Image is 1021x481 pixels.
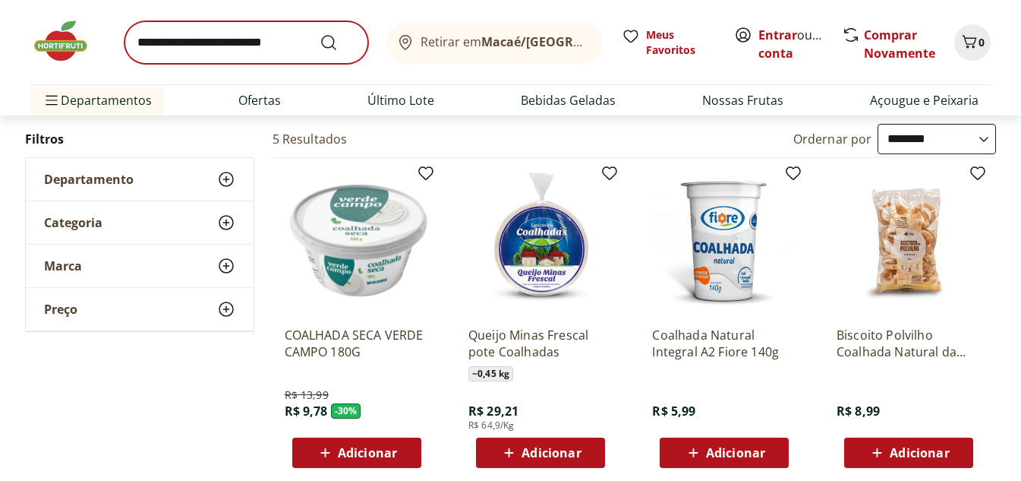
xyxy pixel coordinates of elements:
[837,170,981,315] img: Biscoito Polvilho Coalhada Natural da Terra 90g
[660,438,789,468] button: Adicionar
[26,288,254,331] button: Preço
[285,170,429,315] img: COALHADA SECA VERDE CAMPO 180G
[954,24,991,61] button: Carrinho
[468,419,515,432] span: R$ 64,9/Kg
[285,327,429,360] a: COALHADA SECA VERDE CAMPO 180G
[44,258,82,274] span: Marca
[26,245,254,287] button: Marca
[26,158,254,201] button: Departamento
[758,27,842,62] a: Criar conta
[285,403,328,419] span: R$ 9,78
[30,18,106,64] img: Hortifruti
[758,27,797,43] a: Entrar
[43,82,152,119] span: Departamentos
[652,403,695,419] span: R$ 5,99
[844,438,973,468] button: Adicionar
[978,35,985,49] span: 0
[292,438,421,468] button: Adicionar
[522,447,581,459] span: Adicionar
[622,27,716,58] a: Meus Favoritos
[26,201,254,244] button: Categoria
[44,302,77,317] span: Preço
[864,27,935,62] a: Comprar Novamente
[124,21,368,64] input: search
[521,91,616,109] a: Bebidas Geladas
[238,91,281,109] a: Ofertas
[702,91,783,109] a: Nossas Frutas
[837,403,880,419] span: R$ 8,99
[331,403,361,419] span: - 30 %
[421,35,588,49] span: Retirar em
[890,447,949,459] span: Adicionar
[646,27,716,58] span: Meus Favoritos
[793,131,872,147] label: Ordernar por
[386,21,603,64] button: Retirar emMacaé/[GEOGRAPHIC_DATA]
[367,91,434,109] a: Último Lote
[476,438,605,468] button: Adicionar
[44,172,134,187] span: Departamento
[706,447,765,459] span: Adicionar
[652,170,796,315] img: Coalhada Natural Integral A2 Fiore 140g
[481,33,651,50] b: Macaé/[GEOGRAPHIC_DATA]
[870,91,978,109] a: Açougue e Peixaria
[43,82,61,119] button: Menu
[285,388,329,403] span: R$ 13,99
[25,124,254,154] h2: Filtros
[758,26,826,62] span: ou
[338,447,397,459] span: Adicionar
[320,33,356,52] button: Submit Search
[468,170,613,315] img: Queijo Minas Frescal pote Coalhadas
[468,327,613,360] a: Queijo Minas Frescal pote Coalhadas
[837,327,981,360] a: Biscoito Polvilho Coalhada Natural da Terra 90g
[652,327,796,360] a: Coalhada Natural Integral A2 Fiore 140g
[468,366,513,381] span: ~ 0,45 kg
[273,131,348,147] h2: 5 Resultados
[468,403,518,419] span: R$ 29,21
[44,215,102,230] span: Categoria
